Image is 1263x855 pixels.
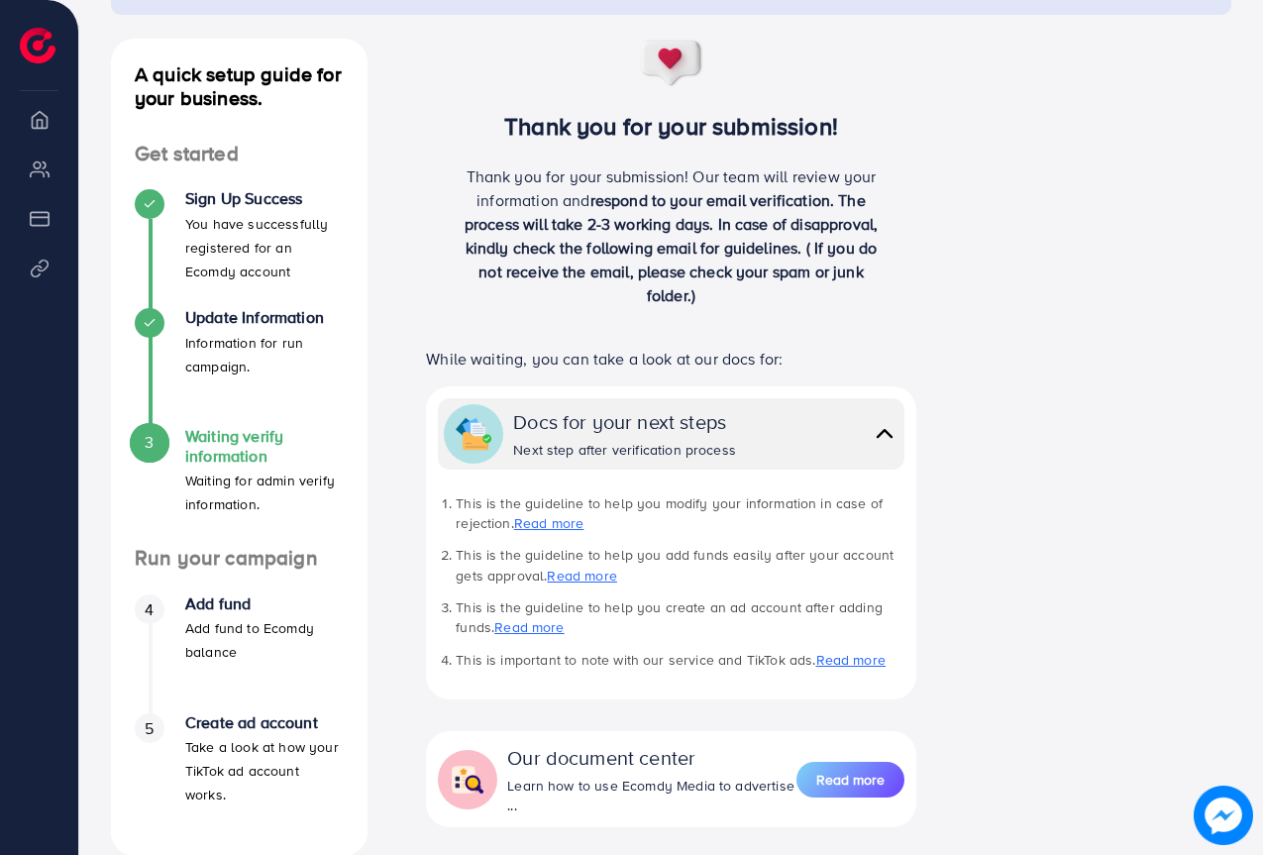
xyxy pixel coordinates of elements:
[816,650,886,670] a: Read more
[185,427,344,465] h4: Waiting verify information
[185,212,344,283] p: You have successfully registered for an Ecomdy account
[1194,786,1253,845] img: image
[185,469,344,516] p: Waiting for admin verify information.
[456,545,904,586] li: This is the guideline to help you add funds easily after your account gets approval.
[871,419,898,448] img: collapse
[185,189,344,208] h4: Sign Up Success
[185,308,344,327] h4: Update Information
[796,762,904,798] button: Read more
[111,142,368,166] h4: Get started
[20,28,55,63] img: logo
[185,735,344,806] p: Take a look at how your TikTok ad account works.
[513,407,736,436] div: Docs for your next steps
[185,594,344,613] h4: Add fund
[111,594,368,713] li: Add fund
[145,431,154,454] span: 3
[111,308,368,427] li: Update Information
[514,513,583,533] a: Read more
[816,770,885,790] span: Read more
[450,762,485,798] img: collapse
[547,566,616,586] a: Read more
[145,717,154,740] span: 5
[185,616,344,664] p: Add fund to Ecomdy balance
[454,164,890,307] p: Thank you for your submission! Our team will review your information and
[456,493,904,534] li: This is the guideline to help you modify your information in case of rejection.
[111,546,368,571] h4: Run your campaign
[185,331,344,378] p: Information for run campaign.
[426,347,916,371] p: While waiting, you can take a look at our docs for:
[456,597,904,638] li: This is the guideline to help you create an ad account after adding funds.
[111,713,368,832] li: Create ad account
[465,189,878,306] span: respond to your email verification. The process will take 2-3 working days. In case of disapprova...
[507,743,796,772] div: Our document center
[456,416,491,452] img: collapse
[507,776,796,816] div: Learn how to use Ecomdy Media to advertise ...
[513,440,736,460] div: Next step after verification process
[399,112,944,141] h3: Thank you for your submission!
[639,39,704,88] img: success
[494,617,564,637] a: Read more
[111,427,368,546] li: Waiting verify information
[456,650,904,670] li: This is important to note with our service and TikTok ads.
[145,598,154,621] span: 4
[796,760,904,800] a: Read more
[111,62,368,110] h4: A quick setup guide for your business.
[185,713,344,732] h4: Create ad account
[111,189,368,308] li: Sign Up Success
